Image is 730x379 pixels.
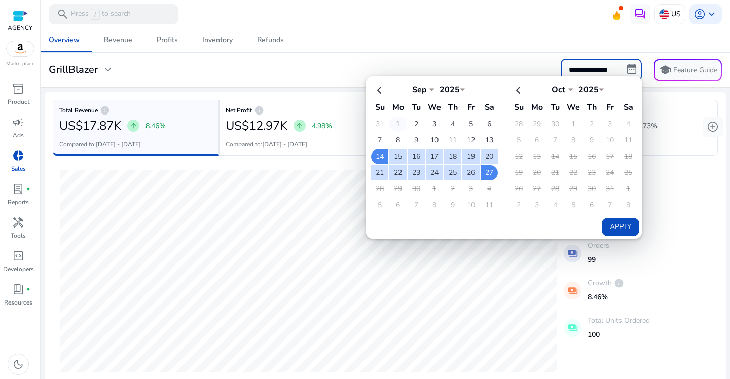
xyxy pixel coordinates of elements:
p: 8.46% [588,292,624,302]
span: code_blocks [12,250,24,262]
p: Growth [588,278,624,288]
div: Refunds [257,36,284,44]
span: fiber_manual_record [26,287,30,291]
span: inventory_2 [12,83,24,95]
button: Apply [602,218,639,236]
h6: Net Profit [226,109,379,111]
p: Compared to: [59,140,141,149]
span: keyboard_arrow_down [706,8,718,20]
h2: US$17.87K [59,119,121,133]
span: / [91,9,100,20]
p: Orders [588,240,609,251]
p: 8.73% [637,121,658,131]
p: 4.98% [312,121,332,131]
p: 100 [588,329,650,340]
div: Oct [543,84,573,95]
span: donut_small [12,149,24,162]
h6: Total Revenue [59,109,212,111]
img: amazon.svg [7,41,34,56]
p: Tools [11,231,26,240]
button: add_circle [703,117,723,137]
span: info [254,105,264,116]
span: handyman [12,216,24,229]
h3: GrillBlazer [49,64,98,76]
mat-icon: payments [564,245,581,262]
span: expand_more [102,64,114,76]
div: Revenue [104,36,132,44]
mat-icon: payments [564,282,581,299]
span: school [659,64,671,76]
p: Marketplace [6,60,34,68]
p: Developers [3,264,34,274]
span: arrow_upward [129,122,137,130]
span: book_4 [12,283,24,295]
p: Ads [13,131,24,140]
span: campaign [12,116,24,128]
p: Sales [11,164,26,173]
span: fiber_manual_record [26,187,30,191]
p: Compared to: [226,140,307,149]
p: AGENCY [8,23,32,32]
div: Overview [49,36,80,44]
div: Sep [404,84,434,95]
img: us.svg [659,9,669,19]
b: [DATE] - [DATE] [96,140,141,148]
button: schoolFeature Guide [654,59,722,81]
span: arrow_upward [296,122,304,130]
div: 2025 [573,84,604,95]
p: Total Units Ordered [588,315,650,326]
span: info [100,105,110,116]
div: Profits [157,36,178,44]
p: Resources [4,298,32,307]
p: US [671,5,681,23]
p: 99 [588,254,609,265]
span: search [57,8,69,20]
div: Inventory [202,36,233,44]
span: add_circle [707,121,719,133]
p: Reports [8,198,29,207]
span: dark_mode [12,358,24,370]
p: Product [8,97,29,106]
p: 8.46% [145,121,166,131]
span: lab_profile [12,183,24,195]
div: 2025 [434,84,465,95]
span: info [614,278,624,288]
h2: US$12.97K [226,119,287,133]
b: [DATE] - [DATE] [262,140,307,148]
mat-icon: payments [564,319,581,337]
p: Press to search [71,9,131,20]
p: Feature Guide [673,65,717,75]
span: account_circle [693,8,706,20]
